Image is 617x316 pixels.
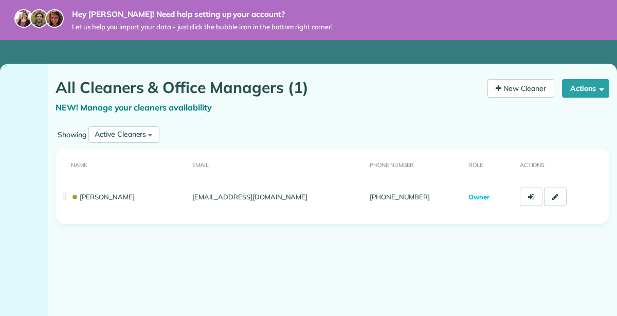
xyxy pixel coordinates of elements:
a: [PHONE_NUMBER] [370,193,429,201]
img: michelle-19f622bdf1676172e81f8f8fba1fb50e276960ebfe0243fe18214015130c80e4.jpg [45,9,64,28]
span: Owner [468,193,489,201]
th: Name [56,148,188,180]
th: Phone number [366,148,464,180]
th: Actions [516,148,609,180]
span: Let us help you import your data - just click the bubble icon in the bottom right corner! [72,23,333,31]
a: [PERSON_NAME] [71,193,135,201]
h1: All Cleaners & Office Managers (1) [56,79,480,96]
label: Showing [56,129,88,140]
button: Actions [562,79,609,98]
img: jorge-587dff0eeaa6aab1f244e6dc62b8924c3b6ad411094392a53c71c6c4a576187d.jpg [30,9,48,28]
a: NEW! Manage your cleaners availability [56,102,212,113]
th: Role [464,148,516,180]
a: New Cleaner [487,79,555,98]
div: Active Cleaners [95,129,146,140]
img: maria-72a9807cf96188c08ef61303f053569d2e2a8a1cde33d635c8a3ac13582a053d.jpg [14,9,33,28]
th: Email [188,148,366,180]
strong: Hey [PERSON_NAME]! Need help setting up your account? [72,9,333,20]
td: [EMAIL_ADDRESS][DOMAIN_NAME] [188,180,366,214]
